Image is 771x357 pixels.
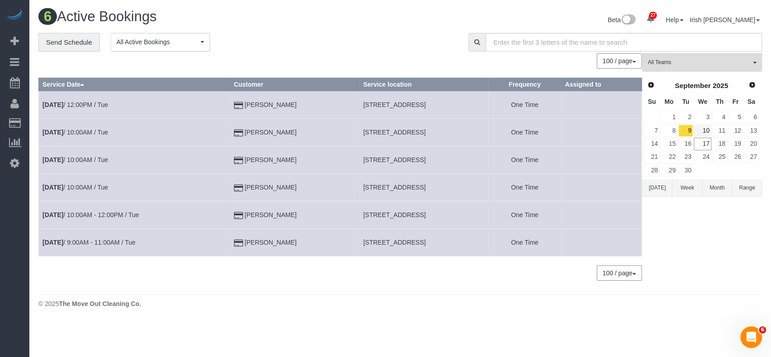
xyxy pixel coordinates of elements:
a: 14 [644,138,659,150]
span: Monday [664,98,673,105]
a: 15 [660,138,677,150]
strong: The Move Out Cleaning Co. [59,300,141,307]
img: New interface [621,14,635,26]
i: Credit Card Payment [234,130,243,136]
a: 22 [660,151,677,163]
th: Assigned to [561,78,641,91]
a: 10 [694,125,711,137]
span: 6 [759,326,766,334]
td: Service location [360,201,488,229]
b: [DATE] [42,101,63,108]
td: Schedule date [39,119,230,146]
td: Frequency [488,229,561,256]
a: 8 [660,125,677,137]
td: Service location [360,174,488,201]
a: 7 [644,125,659,137]
span: Thursday [716,98,724,105]
a: Irish [PERSON_NAME] [690,16,760,23]
span: [STREET_ADDRESS] [363,129,425,136]
a: [PERSON_NAME] [244,184,296,191]
i: Credit Card Payment [234,185,243,191]
a: [PERSON_NAME] [244,101,296,108]
a: [DATE]/ 10:00AM / Tue [42,184,108,191]
button: All Teams [642,53,762,72]
td: Schedule date [39,146,230,174]
a: 27 [744,151,759,163]
td: Service location [360,229,488,256]
td: Service location [360,119,488,146]
th: Frequency [488,78,561,91]
span: 6 [38,8,57,25]
td: Frequency [488,201,561,229]
td: Assigned to [561,146,641,174]
span: All Active Bookings [117,37,198,46]
span: Sunday [648,98,656,105]
span: All Teams [648,59,751,66]
b: [DATE] [42,239,63,246]
h1: Active Bookings [38,9,393,24]
td: Customer [230,91,359,119]
a: 30 [678,164,693,176]
a: 16 [678,138,693,150]
td: Frequency [488,119,561,146]
b: [DATE] [42,156,63,163]
input: Enter the first 3 letters of the name to search [486,33,762,51]
td: Assigned to [561,229,641,256]
button: [DATE] [642,180,672,196]
a: Prev [645,79,657,92]
span: [STREET_ADDRESS] [363,239,425,246]
span: Friday [732,98,738,105]
a: 18 [712,138,727,150]
span: [STREET_ADDRESS] [363,156,425,163]
span: [STREET_ADDRESS] [363,184,425,191]
span: Tuesday [682,98,689,105]
th: Service location [360,78,488,91]
a: 1 [660,111,677,124]
th: Customer [230,78,359,91]
b: [DATE] [42,211,63,218]
span: 2025 [713,82,728,89]
th: Service Date [39,78,230,91]
a: 2 [678,111,693,124]
a: 3 [694,111,711,124]
a: [PERSON_NAME] [244,156,296,163]
span: Next [748,81,756,88]
a: [DATE]/ 9:00AM - 11:00AM / Tue [42,239,136,246]
a: 4 [712,111,727,124]
td: Customer [230,201,359,229]
a: Next [746,79,758,92]
span: Saturday [748,98,755,105]
b: [DATE] [42,129,63,136]
a: 13 [744,125,759,137]
i: Credit Card Payment [234,213,243,219]
a: [DATE]/ 10:00AM / Tue [42,129,108,136]
a: [DATE]/ 10:00AM - 12:00PM / Tue [42,211,139,218]
i: Credit Card Payment [234,240,243,246]
a: 21 [644,151,659,163]
td: Frequency [488,174,561,201]
img: Automaid Logo [5,9,23,22]
td: Assigned to [561,119,641,146]
a: [DATE]/ 10:00AM / Tue [42,156,108,163]
a: 20 [744,138,759,150]
a: 28 [644,164,659,176]
td: Schedule date [39,229,230,256]
a: [PERSON_NAME] [244,211,296,218]
td: Customer [230,229,359,256]
a: 26 [728,151,743,163]
i: Credit Card Payment [234,102,243,109]
a: [PERSON_NAME] [244,239,296,246]
iframe: Intercom live chat [740,326,762,348]
span: [STREET_ADDRESS] [363,211,425,218]
a: Help [666,16,683,23]
a: 5 [728,111,743,124]
div: © 2025 [38,299,762,308]
td: Service location [360,146,488,174]
a: [PERSON_NAME] [244,129,296,136]
a: 6 [744,111,759,124]
td: Assigned to [561,201,641,229]
td: Frequency [488,146,561,174]
a: 12 [728,125,743,137]
a: 9 [678,125,693,137]
td: Schedule date [39,174,230,201]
